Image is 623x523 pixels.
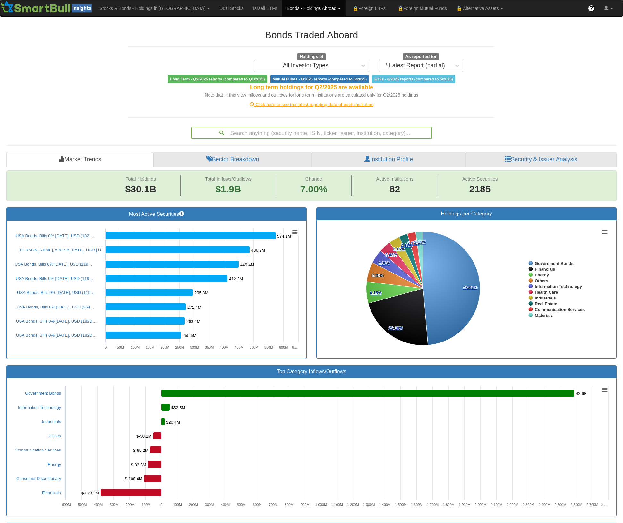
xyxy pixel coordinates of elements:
tspan: $52.5M [171,405,185,410]
a: USA Bonds, Bills 0% [DATE], USD (119… [17,290,95,295]
span: ? [590,5,593,12]
a: Consumer Discretionary [16,476,61,481]
text: 0 [105,345,107,349]
tspan: 1 900M [459,503,471,507]
text: -200M [124,503,134,507]
text: 400M [221,503,230,507]
a: Market Trends [6,152,153,167]
text: 50M [117,345,124,349]
a: USA Bonds, Bills 0% [DATE], USD (182… [16,233,93,238]
tspan: 271.4M [187,305,201,310]
text: 700M [269,503,278,507]
tspan: 2 400M [539,503,550,507]
tspan: 22.10% [389,326,403,331]
span: $30.1B [125,184,157,194]
span: Holdings of [297,53,326,60]
tspan: $-108.4M [125,477,142,481]
text: 600M [279,345,288,349]
tspan: 574.1M [277,234,291,239]
a: USA Bonds, Bills 0% [DATE], USD (119… [15,262,92,266]
tspan: 2 … [601,503,607,507]
text: 350M [205,345,214,349]
div: Click here to see the latest reporting date of each institution [124,101,499,108]
a: Israeli ETFs [248,0,282,16]
tspan: $-50.1M [136,434,152,439]
span: Active Institutions [376,176,414,181]
tspan: 6… [292,345,297,349]
div: All Investor Types [283,63,329,69]
tspan: Communication Services [535,307,585,312]
tspan: 1 800M [443,503,455,507]
span: Mutual Funds - 6/2025 reports (compared to 5/2025) [270,75,369,83]
span: $1.9B [215,184,241,194]
tspan: Government Bonds [535,261,574,266]
tspan: 2 300M [523,503,534,507]
a: USA Bonds, Bills 0% [DATE], USD (364… [17,305,94,309]
tspan: 295.3M [194,291,208,295]
text: 0 [160,503,162,507]
tspan: 2 000M [475,503,487,507]
text: 500M [250,345,259,349]
span: Total Inflows/Outflows [205,176,252,181]
a: Government Bonds [25,391,61,396]
tspan: 2 600M [570,503,582,507]
tspan: 1 200M [347,503,359,507]
a: Stocks & Bonds - Holdings in [GEOGRAPHIC_DATA] [95,0,215,16]
tspan: 2 700M [586,503,598,507]
tspan: 1 600M [411,503,423,507]
span: 2185 [462,182,498,196]
text: 300M [205,503,214,507]
a: [PERSON_NAME], 5.625% [DATE], USD | U… [19,248,105,252]
text: -600M [61,503,71,507]
a: Financials [42,490,61,495]
tspan: $20.4M [166,420,180,425]
tspan: 6.15% [370,291,382,295]
tspan: $2.6B [576,391,587,396]
text: 150M [146,345,155,349]
span: 82 [376,182,414,196]
a: Communication Services [15,448,61,452]
a: 🔒 Alternative Assets [452,0,508,16]
tspan: 3.15% [393,247,405,251]
a: USA Bonds, Bills 0% [DATE], USD (119… [16,276,93,281]
tspan: 2.13% [414,240,426,245]
text: 100M [173,503,182,507]
a: Industrials [42,419,61,424]
text: -400M [93,503,103,507]
div: * Latest Report (partial) [385,63,445,69]
tspan: 1 300M [363,503,375,507]
a: Sector Breakdown [153,152,311,167]
tspan: Real Estate [535,301,557,306]
tspan: Industrials [535,296,556,300]
tspan: 5.58% [372,273,384,278]
text: 100M [131,345,140,349]
tspan: 412.2M [229,276,243,281]
a: USA Bonds, Bills 0% [DATE], USD (182D… [16,319,97,324]
a: Information Technology [18,405,61,410]
tspan: 268.4M [186,319,200,324]
text: -300M [109,503,119,507]
tspan: 2 500M [554,503,566,507]
span: Change [305,176,322,181]
span: As reported for [403,53,439,60]
span: Long Term - Q2/2025 reports (compared to Q1/2025) [168,75,267,83]
text: -100M [141,503,150,507]
tspan: Health Care [535,290,558,295]
a: Utilities [47,434,61,438]
tspan: 2 100M [491,503,503,507]
tspan: 1 500M [395,503,407,507]
text: 900M [301,503,310,507]
h3: Holdings per Category [321,211,611,217]
a: Institution Profile [312,152,466,167]
tspan: 3.42% [385,252,397,257]
tspan: 2 200M [507,503,518,507]
tspan: 1 100M [331,503,343,507]
text: 450M [235,345,243,349]
tspan: $-69.2M [133,448,149,453]
a: Bonds - Holdings Abroad [282,0,346,16]
h2: Bonds Traded Aboard [129,30,494,40]
tspan: 4.00% [378,261,390,266]
span: Active Securities [462,176,498,181]
tspan: 255.5M [183,333,196,338]
tspan: 1 000M [315,503,327,507]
